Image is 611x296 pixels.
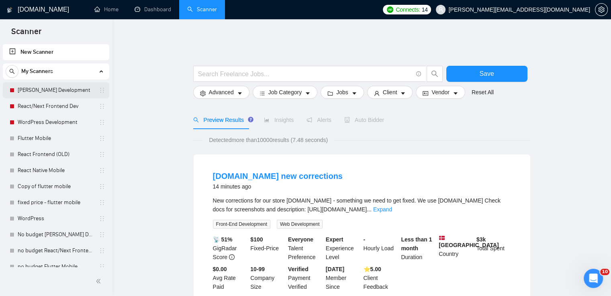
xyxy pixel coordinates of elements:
div: Payment Verified [286,265,324,291]
div: Country [437,235,475,262]
a: WordPress [18,211,94,227]
div: Client Feedback [362,265,400,291]
button: userClientcaret-down [367,86,413,99]
span: holder [99,215,105,222]
a: no budget Flutter Mobile [18,259,94,275]
a: React/Next Frontend Dev [18,98,94,114]
img: logo [7,4,12,16]
div: Talent Preference [286,235,324,262]
a: homeHome [94,6,119,13]
b: ⭐️ 5.00 [364,266,381,272]
button: barsJob Categorycaret-down [253,86,317,99]
b: $0.00 [213,266,227,272]
span: notification [307,117,312,123]
span: holder [99,87,105,93]
span: info-circle [416,71,421,77]
img: upwork-logo.png [387,6,393,13]
a: Copy of flutter mobile [18,178,94,195]
span: holder [99,264,105,270]
span: info-circle [229,254,235,260]
span: holder [99,231,105,238]
span: holder [99,119,105,126]
span: My Scanners [21,63,53,79]
span: holder [99,103,105,109]
li: New Scanner [3,44,109,60]
span: holder [99,183,105,190]
span: 14 [422,5,428,14]
div: Avg Rate Paid [211,265,249,291]
button: folderJobscaret-down [321,86,364,99]
span: user [438,7,443,12]
b: $ 100 [250,236,263,243]
b: Everyone [288,236,313,243]
a: [DOMAIN_NAME] new corrections [213,172,343,180]
div: Total Spent [475,235,513,262]
span: holder [99,151,105,158]
b: - [364,236,366,243]
span: 10 [600,269,609,275]
a: React Native Mobile [18,162,94,178]
span: Job Category [268,88,302,97]
button: settingAdvancedcaret-down [193,86,249,99]
span: setting [200,90,206,96]
b: 📡 51% [213,236,233,243]
a: no budget React/Next Frontend Dev [18,243,94,259]
span: caret-down [400,90,406,96]
span: holder [99,247,105,254]
span: Client [383,88,397,97]
b: Expert [326,236,343,243]
span: ... [367,206,372,213]
span: Front-End Development [213,220,270,229]
div: Fixed-Price [249,235,286,262]
iframe: Intercom live chat [584,269,603,288]
span: Vendor [431,88,449,97]
span: Save [479,69,494,79]
span: search [427,70,442,77]
span: caret-down [351,90,357,96]
b: Less than 1 month [401,236,432,251]
a: Reset All [472,88,494,97]
span: Jobs [336,88,348,97]
a: searchScanner [187,6,217,13]
span: Web Development [277,220,323,229]
span: New corrections for our store [DOMAIN_NAME] - something we need to get fixed. We use [DOMAIN_NAME... [213,197,501,213]
div: Hourly Load [362,235,400,262]
div: Duration [399,235,437,262]
span: setting [595,6,607,13]
span: bars [260,90,265,96]
span: idcard [423,90,428,96]
div: Member Since [324,265,362,291]
div: New corrections for our store Pallefabrik.dk - something we need to get fixed. We use sanity.io C... [213,196,511,214]
div: Experience Level [324,235,362,262]
div: Company Size [249,265,286,291]
a: fixed price - flutter mobile [18,195,94,211]
b: Verified [288,266,309,272]
span: double-left [96,277,104,285]
span: search [193,117,199,123]
span: Preview Results [193,117,251,123]
span: robot [344,117,350,123]
b: 10-99 [250,266,265,272]
a: dashboardDashboard [135,6,171,13]
span: Alerts [307,117,331,123]
span: holder [99,199,105,206]
span: Advanced [209,88,234,97]
button: idcardVendorcaret-down [416,86,465,99]
span: caret-down [237,90,243,96]
button: Save [446,66,527,82]
input: Search Freelance Jobs... [198,69,413,79]
span: Auto Bidder [344,117,384,123]
span: Scanner [5,26,48,43]
b: [GEOGRAPHIC_DATA] [439,235,499,248]
a: WordPress Development [18,114,94,130]
span: user [374,90,380,96]
a: setting [595,6,608,13]
span: folder [327,90,333,96]
b: $ 3k [476,236,486,243]
span: caret-down [453,90,458,96]
span: holder [99,167,105,174]
span: Detected more than 10000 results (7.48 seconds) [203,136,333,144]
button: setting [595,3,608,16]
button: search [427,66,443,82]
span: Connects: [396,5,420,14]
